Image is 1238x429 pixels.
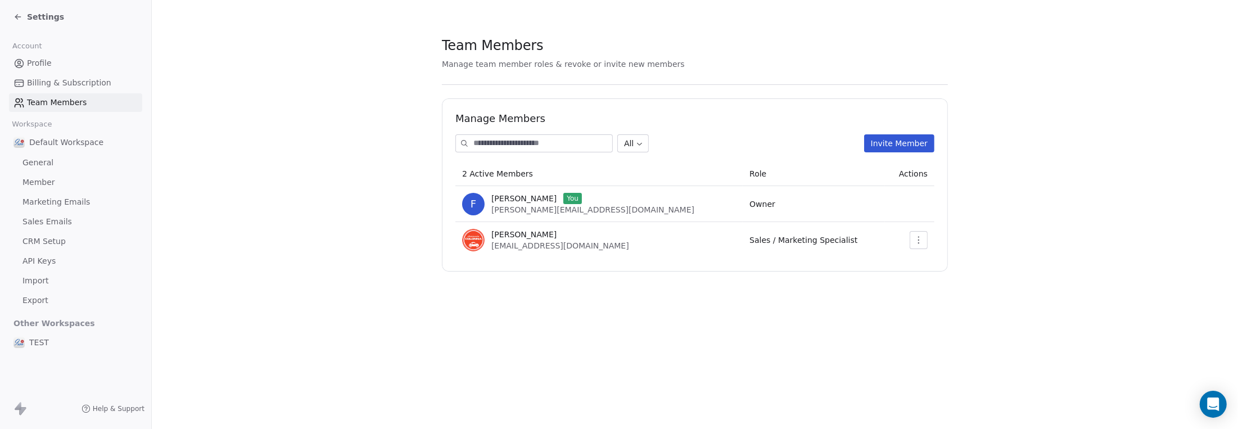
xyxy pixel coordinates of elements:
h1: Manage Members [455,112,934,125]
span: Settings [27,11,64,22]
span: TEST [29,337,49,348]
span: General [22,157,53,169]
span: Member [22,177,55,188]
span: Team Members [442,37,544,54]
span: Manage team member roles & revoke or invite new members [442,60,685,69]
span: Sales Emails [22,216,72,228]
img: logo_con%20trasparenza.png [13,337,25,348]
span: Billing & Subscription [27,77,111,89]
a: Profile [9,54,142,73]
span: Sales / Marketing Specialist [749,236,857,245]
a: Sales Emails [9,213,142,231]
span: [PERSON_NAME][EMAIL_ADDRESS][DOMAIN_NAME] [491,205,694,214]
button: Invite Member [864,134,934,152]
span: Default Workspace [29,137,103,148]
span: Owner [749,200,775,209]
span: Profile [27,57,52,69]
span: Other Workspaces [9,314,100,332]
span: Actions [899,169,928,178]
span: Export [22,295,48,306]
a: CRM Setup [9,232,142,251]
span: Workspace [7,116,57,133]
a: Export [9,291,142,310]
a: Team Members [9,93,142,112]
span: [PERSON_NAME] [491,193,557,204]
img: PZBzUfjRjxneYt3VbSAnPuItFv_VnRH06fx4LqXs4fM [462,229,485,251]
a: Help & Support [82,404,144,413]
a: Billing & Subscription [9,74,142,92]
div: Open Intercom Messenger [1200,391,1227,418]
span: [EMAIL_ADDRESS][DOMAIN_NAME] [491,241,629,250]
span: API Keys [22,255,56,267]
a: Settings [13,11,64,22]
span: You [563,193,582,204]
a: Import [9,272,142,290]
span: Marketing Emails [22,196,90,208]
span: Role [749,169,766,178]
a: Member [9,173,142,192]
span: [PERSON_NAME] [491,229,557,240]
a: Marketing Emails [9,193,142,211]
img: logo_con%20trasparenza.png [13,137,25,148]
span: Help & Support [93,404,144,413]
span: Team Members [27,97,87,109]
span: 2 Active Members [462,169,533,178]
span: Account [7,38,47,55]
a: General [9,153,142,172]
span: Import [22,275,48,287]
span: F [462,193,485,215]
span: CRM Setup [22,236,66,247]
a: API Keys [9,252,142,270]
